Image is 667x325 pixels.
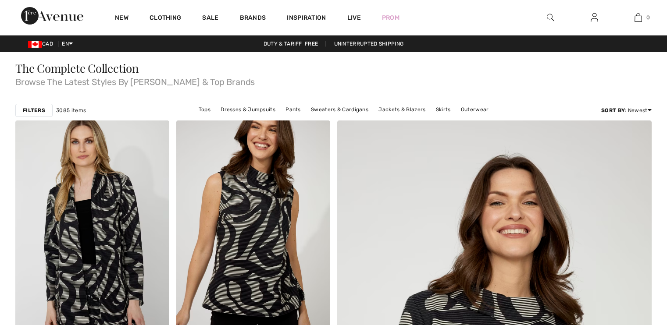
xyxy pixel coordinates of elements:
a: Skirts [432,104,455,115]
a: 0 [617,12,660,23]
a: Brands [240,14,266,23]
a: Live [347,13,361,22]
img: My Info [591,12,598,23]
a: Tops [194,104,215,115]
img: My Bag [635,12,642,23]
div: : Newest [601,106,652,114]
a: Sign In [584,12,605,23]
img: Canadian Dollar [28,41,42,48]
strong: Sort By [601,107,625,113]
span: The Complete Collection [15,60,139,76]
img: 1ère Avenue [21,7,83,25]
a: Dresses & Jumpsuits [216,104,280,115]
span: Browse The Latest Styles By [PERSON_NAME] & Top Brands [15,74,652,86]
a: Outerwear [457,104,493,115]
span: 3085 items [56,106,86,114]
span: Inspiration [287,14,326,23]
a: New [115,14,128,23]
span: EN [62,41,73,47]
a: Sweaters & Cardigans [307,104,373,115]
a: Jackets & Blazers [374,104,430,115]
a: Sale [202,14,218,23]
a: Prom [382,13,399,22]
a: Pants [281,104,305,115]
img: search the website [547,12,554,23]
strong: Filters [23,106,45,114]
iframe: Opens a widget where you can chat to one of our agents [611,259,658,281]
span: 0 [646,14,650,21]
a: Clothing [150,14,181,23]
span: CAD [28,41,57,47]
